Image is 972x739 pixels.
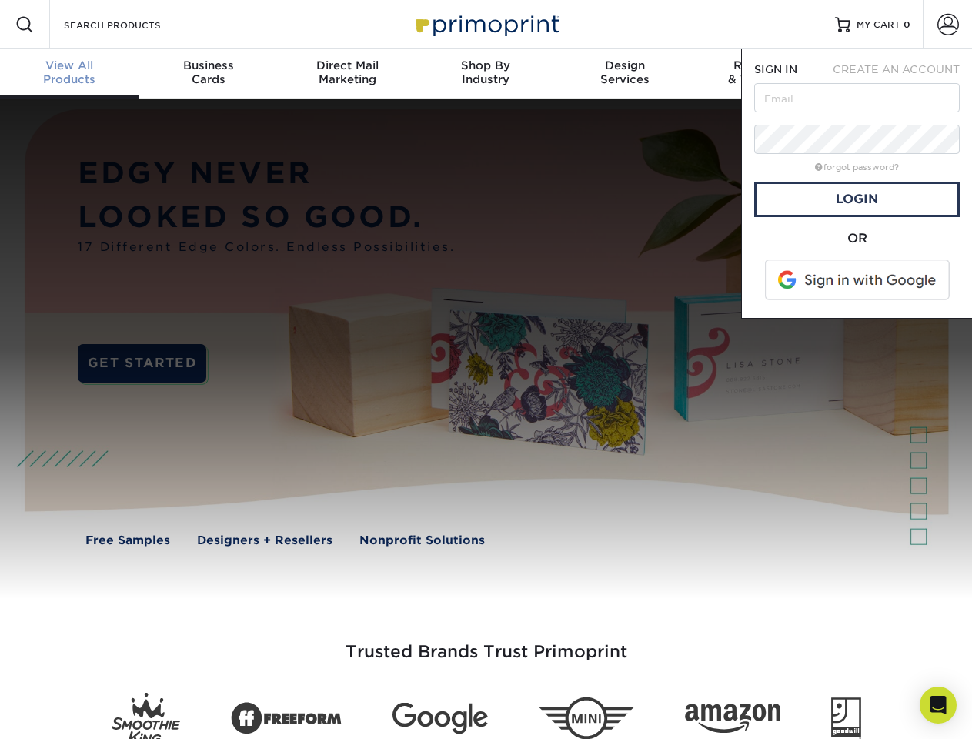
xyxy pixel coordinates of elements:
[556,49,694,99] a: DesignServices
[754,83,960,112] input: Email
[392,703,488,734] img: Google
[416,49,555,99] a: Shop ByIndustry
[754,63,797,75] span: SIGN IN
[556,59,694,86] div: Services
[278,59,416,86] div: Marketing
[556,59,694,72] span: Design
[685,704,780,734] img: Amazon
[831,697,861,739] img: Goodwill
[754,229,960,248] div: OR
[278,49,416,99] a: Direct MailMarketing
[833,63,960,75] span: CREATE AN ACCOUNT
[694,59,833,86] div: & Templates
[139,49,277,99] a: BusinessCards
[694,59,833,72] span: Resources
[754,182,960,217] a: Login
[416,59,555,72] span: Shop By
[815,162,899,172] a: forgot password?
[920,687,957,724] div: Open Intercom Messenger
[139,59,277,72] span: Business
[904,19,910,30] span: 0
[416,59,555,86] div: Industry
[694,49,833,99] a: Resources& Templates
[278,59,416,72] span: Direct Mail
[857,18,900,32] span: MY CART
[62,15,212,34] input: SEARCH PRODUCTS.....
[409,8,563,41] img: Primoprint
[139,59,277,86] div: Cards
[36,605,937,680] h3: Trusted Brands Trust Primoprint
